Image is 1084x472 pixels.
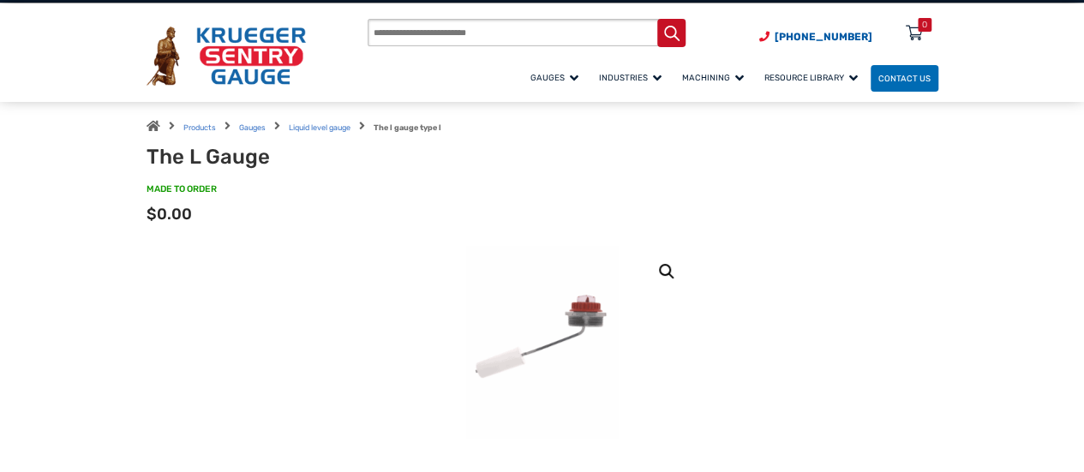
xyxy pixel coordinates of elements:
a: View full-screen image gallery [651,256,682,287]
img: Krueger Sentry Gauge [147,27,306,86]
h1: The L Gauge [147,145,464,170]
span: Industries [599,73,662,82]
div: 0 [922,18,927,32]
a: Liquid level gauge [289,123,350,132]
span: [PHONE_NUMBER] [775,31,872,43]
a: Gauges [523,63,591,93]
strong: The l gauge type l [374,123,441,132]
img: The L Gauge [464,246,619,439]
a: Contact Us [871,65,938,92]
a: Machining [674,63,757,93]
span: Contact Us [878,74,931,83]
a: Products [183,123,216,132]
span: MADE TO ORDER [147,182,217,195]
span: Machining [682,73,744,82]
span: Gauges [530,73,578,82]
a: Phone Number (920) 434-8860 [759,29,872,45]
span: Resource Library [764,73,858,82]
a: Resource Library [757,63,871,93]
a: Industries [591,63,674,93]
span: $0.00 [147,205,192,224]
a: Gauges [239,123,266,132]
